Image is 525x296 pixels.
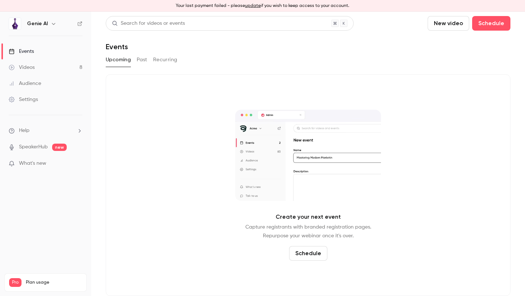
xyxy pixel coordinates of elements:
[106,54,131,66] button: Upcoming
[289,246,327,261] button: Schedule
[74,160,82,167] iframe: Noticeable Trigger
[428,16,469,31] button: New video
[19,127,30,135] span: Help
[137,54,147,66] button: Past
[9,278,22,287] span: Pro
[176,3,349,9] p: Your last payment failed - please if you wish to keep access to your account.
[472,16,510,31] button: Schedule
[52,144,67,151] span: new
[26,280,82,285] span: Plan usage
[9,64,35,71] div: Videos
[9,96,38,103] div: Settings
[112,20,185,27] div: Search for videos or events
[106,42,128,51] h1: Events
[9,127,82,135] li: help-dropdown-opener
[245,3,261,9] button: update
[9,80,41,87] div: Audience
[153,54,178,66] button: Recurring
[9,48,34,55] div: Events
[27,20,48,27] h6: Genie AI
[245,223,371,240] p: Capture registrants with branded registration pages. Repurpose your webinar once it's over.
[276,213,341,221] p: Create your next event
[19,143,48,151] a: SpeakerHub
[9,18,21,30] img: Genie AI
[19,160,46,167] span: What's new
